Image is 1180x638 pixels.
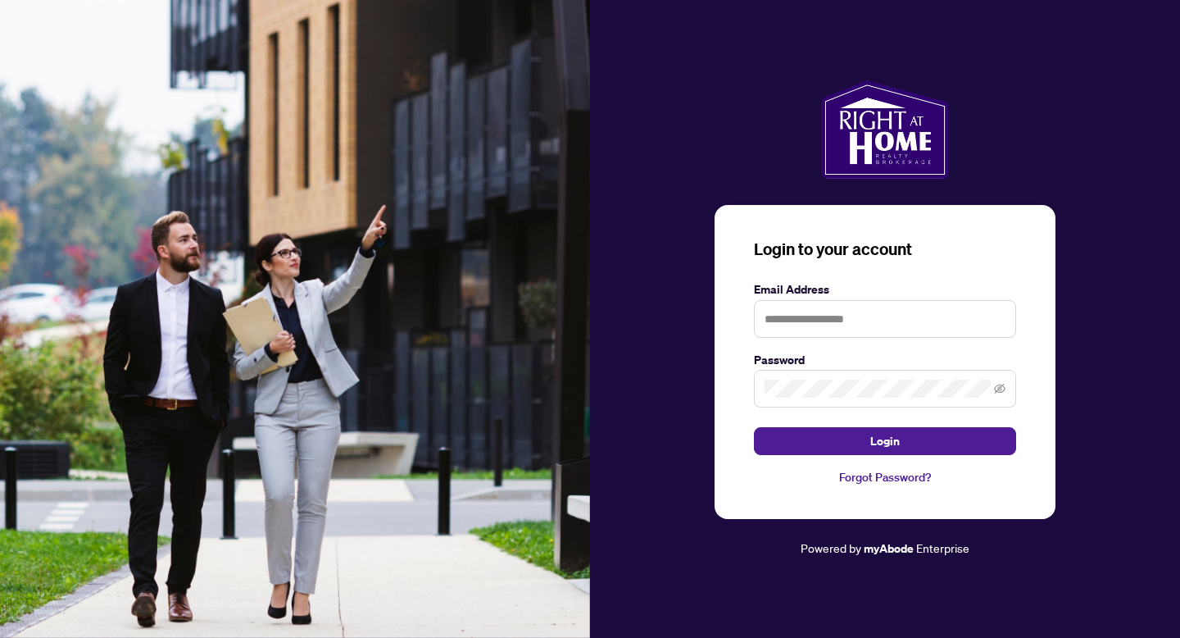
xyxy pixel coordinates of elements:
a: myAbode [864,540,914,558]
span: Powered by [801,540,861,555]
span: Enterprise [916,540,969,555]
span: eye-invisible [994,383,1005,394]
span: Login [870,428,900,454]
img: ma-logo [821,80,948,179]
a: Forgot Password? [754,468,1016,486]
label: Email Address [754,280,1016,298]
label: Password [754,351,1016,369]
button: Login [754,427,1016,455]
h3: Login to your account [754,238,1016,261]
